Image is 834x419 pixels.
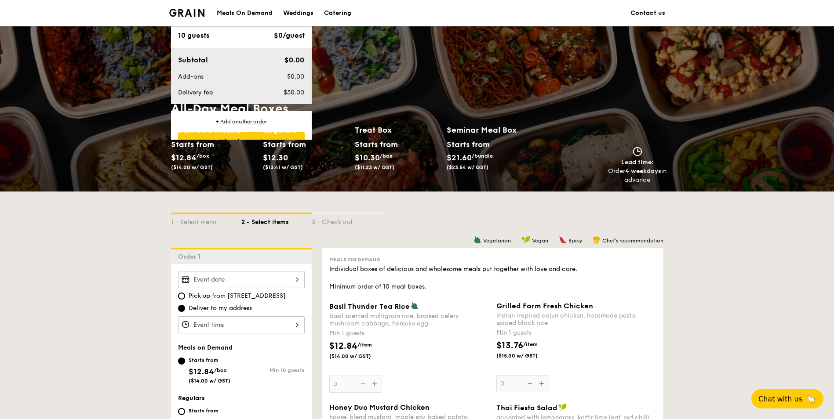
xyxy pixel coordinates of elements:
span: ($14.00 w/ GST) [189,378,230,384]
input: Deliver to my address [178,305,185,312]
span: Subtotal [178,56,208,64]
span: Honey Duo Mustard Chicken [329,403,430,412]
span: $10.30 [355,153,380,163]
span: Basil Thunder Tea Rice [329,302,410,311]
h2: Meals on Demand [171,124,256,136]
span: $12.84 [329,341,357,351]
h2: Regulars [263,124,348,136]
span: $13.76 [496,340,523,351]
span: Add-ons [178,73,204,80]
button: Chat with us🦙 [751,389,823,408]
div: Individual boxes of delicious and wholesome meals put together with love and care. Minimum order ... [329,265,656,291]
div: Starts from [171,138,210,151]
span: Regulars [178,394,205,402]
div: Starts from [189,357,230,364]
div: Starts from [447,138,489,151]
input: Event date [178,271,305,288]
input: Starts from$12.84/box($14.00 w/ GST)Min 10 guests [178,358,185,365]
span: /box [197,153,209,159]
span: Pick up from [STREET_ADDRESS] [189,292,286,300]
span: $12.84 [189,367,214,376]
img: icon-vegan.f8ff3823.svg [521,236,530,244]
span: $12.84 [171,153,197,163]
span: /item [357,342,372,348]
span: ($13.41 w/ GST) [263,164,303,170]
span: ($14.00 w/ GST) [171,164,213,170]
div: Min 1 guests [329,329,489,338]
div: Order in advance [608,167,667,184]
div: Min 10 guests [241,367,305,373]
div: 2 - Select items [241,214,312,227]
span: Lead time: [621,159,654,166]
span: $12.30 [263,153,288,163]
div: Starts from [189,407,229,414]
span: Chat with us [758,395,802,403]
span: /bundle [472,153,493,159]
h2: Treat Box [355,124,440,136]
div: 3 - Check out [312,214,382,227]
a: Logotype [169,9,205,17]
input: Starts from$12.30($13.41 w/ GST)Min 10 guests [178,408,185,415]
span: /box [214,367,227,373]
span: Delivery fee [178,89,213,96]
img: icon-vegetarian.fe4039eb.svg [473,236,481,244]
h1: All-Day Meal Boxes [171,101,539,117]
input: Event time [178,316,305,333]
div: Min 1 guests [496,329,656,337]
span: Thai Fiesta Salad [496,404,557,412]
div: basil scented multigrain rice, braised celery mushroom cabbage, hanjuku egg [329,312,489,327]
h2: Seminar Meal Box [447,124,539,136]
span: ($11.23 w/ GST) [355,164,394,170]
span: Meals on Demand [329,256,380,263]
div: Starts from [355,138,394,151]
span: ($15.00 w/ GST) [496,352,556,359]
img: icon-spicy.37a8142b.svg [559,236,567,244]
span: Meals on Demand [178,344,233,351]
span: Chef's recommendation [602,238,663,244]
img: icon-vegetarian.fe4039eb.svg [411,302,419,310]
span: /item [523,341,538,347]
span: 🦙 [806,394,816,404]
img: Grain [169,9,205,17]
strong: 4 weekdays [625,167,661,175]
span: $30.00 [284,89,304,96]
span: Grilled Farm Fresh Chicken [496,302,593,310]
img: icon-clock.2db775ea.svg [631,147,644,156]
span: ($23.54 w/ GST) [447,164,488,170]
img: icon-vegan.f8ff3823.svg [558,403,567,411]
span: Vegetarian [483,238,511,244]
span: Vegan [532,238,548,244]
span: $21.60 [447,153,472,163]
div: Starts from [263,138,302,151]
div: $0/guest [274,30,305,41]
input: Pick up from [STREET_ADDRESS] [178,293,185,300]
span: $0.00 [287,73,304,80]
div: 1 - Select menu [171,214,241,227]
span: Deliver to my address [189,304,252,313]
span: Spicy [568,238,582,244]
span: ($14.00 w/ GST) [329,353,389,360]
div: indian inspired cajun chicken, housmade pesto, spiced black rice [496,312,656,327]
img: icon-chef-hat.a58ddaea.svg [593,236,601,244]
span: Order 1 [178,253,204,260]
span: $0.00 [284,56,304,64]
div: 10 guests [178,30,209,41]
span: /box [380,153,393,159]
